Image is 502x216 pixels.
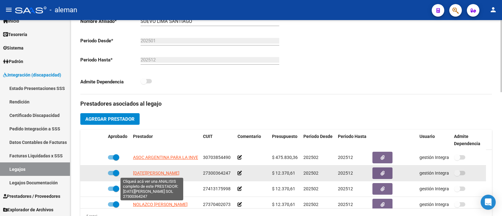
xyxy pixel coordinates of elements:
[3,58,23,65] span: Padrón
[133,134,153,139] span: Prestador
[80,78,141,85] p: Admite Dependencia
[131,130,200,150] datatable-header-cell: Prestador
[80,18,141,25] p: Nombre Afiliado
[270,130,301,150] datatable-header-cell: Presupuesto
[133,202,188,207] span: NOLAZCO [PERSON_NAME]
[338,155,353,160] span: 202512
[5,6,13,13] mat-icon: menu
[338,134,366,139] span: Periodo Hasta
[3,193,60,200] span: Prestadores / Proveedores
[338,171,353,176] span: 202512
[303,171,318,176] span: 202502
[303,202,318,207] span: 202502
[419,155,473,160] span: gestión Integración [DATE]
[419,171,473,176] span: gestión Integración [DATE]
[272,134,297,139] span: Presupuesto
[272,171,295,176] span: $ 12.370,61
[303,134,333,139] span: Periodo Desde
[133,186,170,191] span: OSTERC VICTORIA
[203,202,231,207] span: 27370402073
[203,134,213,139] span: CUIT
[419,202,473,207] span: gestión Integración [DATE]
[3,206,53,213] span: Explorador de Archivos
[272,202,295,207] span: $ 12.370,61
[451,130,486,150] datatable-header-cell: Admite Dependencia
[419,186,473,191] span: gestión Integración [DATE]
[489,6,497,13] mat-icon: person
[80,37,141,44] p: Periodo Desde
[417,130,451,150] datatable-header-cell: Usuario
[50,3,77,17] span: - aleman
[419,134,435,139] span: Usuario
[3,71,61,78] span: Integración (discapacidad)
[133,171,179,176] span: [DATE][PERSON_NAME]
[85,116,135,122] span: Agregar Prestador
[272,155,298,160] span: $ 475.830,36
[481,195,496,210] div: Open Intercom Messenger
[80,99,492,108] h3: Prestadores asociados al legajo
[235,130,270,150] datatable-header-cell: Comentario
[105,130,131,150] datatable-header-cell: Aprobado
[338,202,353,207] span: 202512
[238,134,261,139] span: Comentario
[80,56,141,63] p: Periodo Hasta
[338,186,353,191] span: 202512
[133,155,312,160] span: ASOC ARGENTINA PARA LA INVESTIGACION Y ASISTENCIA DE LA PERSONA CON AUTISMO
[454,134,480,146] span: Admite Dependencia
[3,18,19,24] span: Inicio
[108,134,127,139] span: Aprobado
[203,171,231,176] span: 27300364247
[203,155,231,160] span: 30703854490
[272,186,295,191] span: $ 12.370,61
[335,130,370,150] datatable-header-cell: Periodo Hasta
[3,31,27,38] span: Tesorería
[200,130,235,150] datatable-header-cell: CUIT
[301,130,335,150] datatable-header-cell: Periodo Desde
[3,45,24,51] span: Sistema
[203,186,231,191] span: 27413175998
[303,155,318,160] span: 202502
[80,113,140,125] button: Agregar Prestador
[303,186,318,191] span: 202502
